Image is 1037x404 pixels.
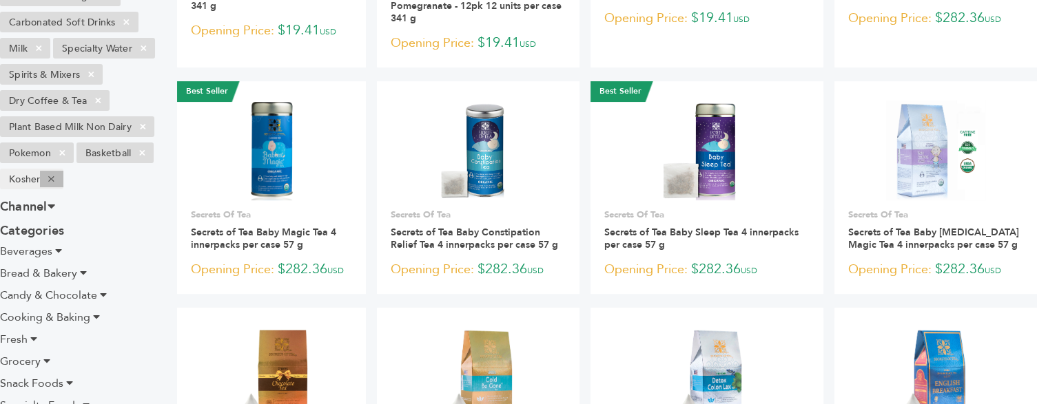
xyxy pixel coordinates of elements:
p: $282.36 [604,259,810,280]
a: Secrets of Tea Baby [MEDICAL_DATA] Magic Tea 4 innerpacks per case 57 g [848,226,1019,251]
span: × [132,40,155,56]
span: USD [320,26,336,37]
span: USD [985,265,1001,276]
span: USD [520,39,536,50]
li: Specialty Water [53,38,155,59]
span: Opening Price: [191,260,274,279]
img: Secrets of Tea Baby Sleep Tea 4 innerpacks per case 57 g [657,100,757,200]
p: $282.36 [191,259,352,280]
span: Opening Price: [191,21,274,40]
span: Opening Price: [848,260,932,279]
p: $282.36 [848,259,1023,280]
span: × [51,145,74,161]
p: Secrets Of Tea [604,209,810,221]
p: Secrets Of Tea [848,209,1023,221]
span: × [87,92,110,109]
img: Secrets of Tea Baby Magic Tea 4 innerpacks per case 57 g [222,100,322,200]
span: × [80,66,103,83]
span: Opening Price: [848,9,932,28]
p: $282.36 [391,259,566,280]
span: × [132,118,154,135]
p: $19.41 [391,33,566,54]
a: Secrets of Tea Baby Sleep Tea 4 innerpacks per case 57 g [604,226,799,251]
li: Basketball [76,142,154,163]
p: $19.41 [191,21,352,41]
p: Secrets Of Tea [191,209,352,221]
p: Secrets Of Tea [391,209,566,221]
span: × [28,40,50,56]
span: Opening Price: [604,9,688,28]
p: $282.36 [848,8,1023,29]
span: × [131,145,154,161]
span: USD [985,14,1001,25]
img: Secrets of Tea Baby Constipation Relief Tea 4 innerpacks per case 57 g [429,100,528,200]
a: Secrets of Tea Baby Constipation Relief Tea 4 innerpacks per case 57 g [391,226,558,251]
span: Opening Price: [391,34,474,52]
span: × [115,14,138,30]
p: $19.41 [604,8,810,29]
a: Secrets of Tea Baby Magic Tea 4 innerpacks per case 57 g [191,226,336,251]
span: USD [733,14,750,25]
span: Opening Price: [391,260,474,279]
span: USD [527,265,544,276]
span: × [40,171,63,187]
span: USD [327,265,344,276]
img: Secrets of Tea Baby Teething Magic Tea 4 innerpacks per case 57 g [886,100,986,200]
span: USD [741,265,757,276]
span: Opening Price: [604,260,688,279]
